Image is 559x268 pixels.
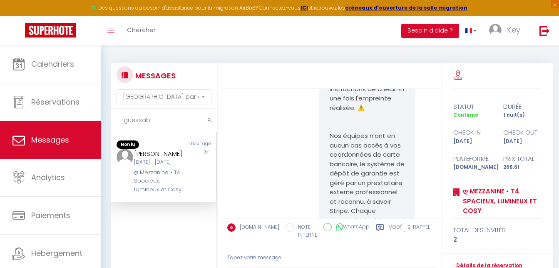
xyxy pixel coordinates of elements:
div: Prix total [497,154,547,164]
span: Key [507,25,520,35]
div: [DATE] - [DATE] [134,158,184,166]
img: logout [539,25,550,36]
label: [DOMAIN_NAME] [236,223,279,233]
span: Confirmé [453,111,478,118]
span: Calendriers [31,59,74,69]
span: Analytics [31,172,65,183]
a: Chercher [121,16,162,45]
div: check in [448,128,497,138]
div: 1 nuit(s) [497,111,547,119]
a: ICI [301,4,308,11]
label: WhatsApp [332,223,370,232]
span: Chercher [127,25,156,34]
div: [DATE] [497,138,547,145]
h3: MESSAGES [133,66,176,85]
label: RAPPEL [409,223,430,233]
button: Ouvrir le widget de chat LiveChat [7,3,32,28]
div: 1 hour ago [164,140,216,149]
span: Hébergement [31,248,82,258]
span: 1 [209,149,211,155]
a: ... Key [483,16,531,45]
button: Besoin d'aide ? [401,24,459,38]
p: Nos équipes n’ont en aucun cas accès à vos coordonnées de carte bancaire, le système de dépôt de ... [330,131,405,244]
label: NOTE INTERNE [294,223,317,239]
input: Rechercher un mot clé [111,109,217,132]
span: Paiements [31,210,70,220]
div: [DATE] [448,138,497,145]
img: Super Booking [25,23,76,38]
span: Non lu [117,140,139,149]
a: créneaux d'ouverture de la salle migration [345,4,467,11]
img: ... [117,149,133,165]
div: Plateforme [448,154,497,164]
div: ღ Mezzanine • T4 Spacieux, Lumineux et Cosy [134,168,184,194]
span: Réservations [31,97,80,107]
span: Messages [31,135,69,145]
div: [PERSON_NAME] [134,149,184,159]
div: 2 [453,235,542,245]
div: durée [497,102,547,112]
div: Tapez votre message [227,248,436,268]
div: 268.61 [497,163,547,171]
div: total des invités [453,225,542,235]
label: Modèles [388,223,410,240]
img: ... [489,24,502,36]
div: statut [448,102,497,112]
div: [DOMAIN_NAME] [448,163,497,171]
a: ღ Mezzanine • T4 Spacieux, Lumineux et Cosy [460,186,542,216]
div: check out [497,128,547,138]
